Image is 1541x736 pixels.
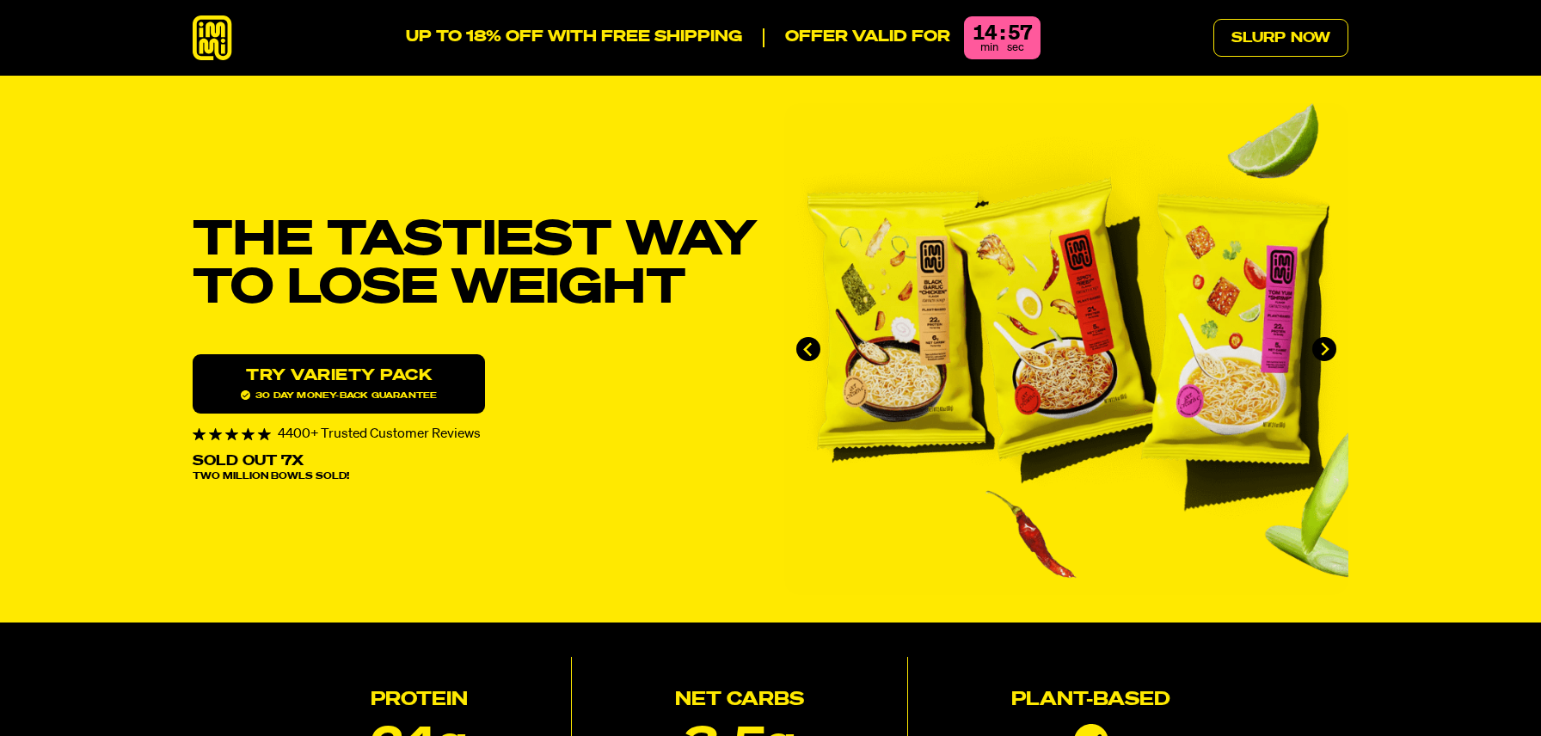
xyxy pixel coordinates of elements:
[1008,23,1032,44] div: 57
[1312,337,1336,361] button: Next slide
[1011,691,1170,710] h2: Plant-based
[193,455,304,469] p: Sold Out 7X
[193,354,485,414] a: Try variety Pack30 day money-back guarantee
[675,691,804,710] h2: Net Carbs
[784,103,1348,595] li: 1 of 4
[1213,19,1348,57] a: Slurp Now
[980,42,998,53] span: min
[763,28,950,47] p: Offer valid for
[371,691,468,710] h2: Protein
[241,390,437,400] span: 30 day money-back guarantee
[973,23,997,44] div: 14
[1000,23,1004,44] div: :
[193,427,757,441] div: 4400+ Trusted Customer Reviews
[796,337,820,361] button: Go to last slide
[406,28,742,47] p: UP TO 18% OFF WITH FREE SHIPPING
[784,103,1348,595] div: immi slideshow
[193,472,349,481] span: Two Million Bowls Sold!
[1007,42,1024,53] span: sec
[193,217,757,313] h1: THE TASTIEST WAY TO LOSE WEIGHT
